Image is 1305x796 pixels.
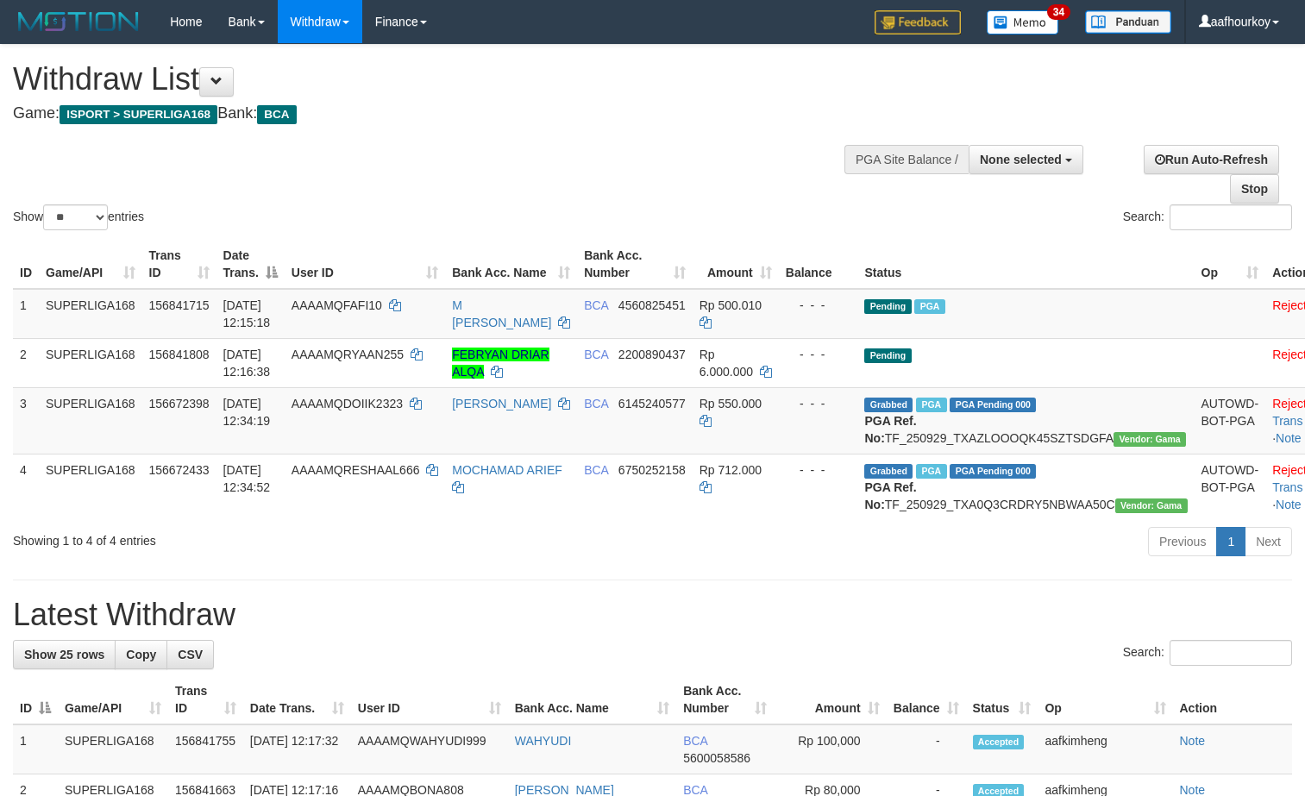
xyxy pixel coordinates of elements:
span: Marked by aafsoycanthlai [914,299,944,314]
span: CSV [178,648,203,661]
span: ISPORT > SUPERLIGA168 [60,105,217,124]
th: Op: activate to sort column ascending [1195,240,1266,289]
input: Search: [1170,204,1292,230]
span: Copy 2200890437 to clipboard [618,348,686,361]
a: Stop [1230,174,1279,204]
span: Vendor URL: https://trx31.1velocity.biz [1114,432,1186,447]
th: ID: activate to sort column descending [13,675,58,724]
a: Copy [115,640,167,669]
td: AUTOWD-BOT-PGA [1195,387,1266,454]
div: - - - [786,395,851,412]
th: Status [857,240,1194,289]
td: TF_250929_TXAZLOOOQK45SZTSDGFA [857,387,1194,454]
th: Op: activate to sort column ascending [1038,675,1172,724]
th: Bank Acc. Name: activate to sort column ascending [445,240,577,289]
span: [DATE] 12:16:38 [223,348,271,379]
span: AAAAMQRESHAAL666 [292,463,420,477]
a: FEBRYAN DRIAR ALQA [452,348,549,379]
th: Balance [779,240,858,289]
td: 1 [13,724,58,774]
th: Amount: activate to sort column ascending [693,240,779,289]
a: Note [1276,431,1302,445]
span: Copy 6145240577 to clipboard [618,397,686,411]
h4: Game: Bank: [13,105,853,122]
th: Trans ID: activate to sort column ascending [142,240,216,289]
span: 156672398 [149,397,210,411]
span: Vendor URL: https://trx31.1velocity.biz [1115,498,1188,513]
input: Search: [1170,640,1292,666]
span: Marked by aafsoycanthlai [916,398,946,412]
span: Rp 712.000 [700,463,762,477]
th: Status: activate to sort column ascending [966,675,1038,724]
td: 4 [13,454,39,520]
label: Search: [1123,640,1292,666]
span: PGA Pending [950,398,1036,412]
span: Copy 6750252158 to clipboard [618,463,686,477]
td: 3 [13,387,39,454]
span: Copy [126,648,156,661]
a: WAHYUDI [515,734,572,748]
img: MOTION_logo.png [13,9,144,34]
th: Action [1173,675,1293,724]
td: - [887,724,966,774]
td: TF_250929_TXA0Q3CRDRY5NBWAA50C [857,454,1194,520]
div: - - - [786,346,851,363]
h1: Latest Withdraw [13,598,1292,632]
b: PGA Ref. No: [864,480,916,511]
span: BCA [257,105,296,124]
span: Rp 500.010 [700,298,762,312]
span: 34 [1047,4,1070,20]
td: 2 [13,338,39,387]
span: AAAAMQFAFI10 [292,298,382,312]
span: Copy 5600058586 to clipboard [683,751,750,765]
span: Show 25 rows [24,648,104,661]
span: BCA [584,348,608,361]
th: ID [13,240,39,289]
td: SUPERLIGA168 [58,724,168,774]
span: 156841715 [149,298,210,312]
a: Show 25 rows [13,640,116,669]
span: BCA [683,734,707,748]
th: Bank Acc. Number: activate to sort column ascending [577,240,693,289]
img: Button%20Memo.svg [987,10,1059,34]
span: 156672433 [149,463,210,477]
span: [DATE] 12:34:52 [223,463,271,494]
td: AUTOWD-BOT-PGA [1195,454,1266,520]
th: Bank Acc. Name: activate to sort column ascending [508,675,676,724]
img: Feedback.jpg [875,10,961,34]
a: Note [1180,734,1206,748]
span: Copy 4560825451 to clipboard [618,298,686,312]
td: SUPERLIGA168 [39,454,142,520]
span: None selected [980,153,1062,166]
th: Date Trans.: activate to sort column ascending [243,675,351,724]
th: Game/API: activate to sort column ascending [39,240,142,289]
a: M [PERSON_NAME] [452,298,551,329]
h1: Withdraw List [13,62,853,97]
span: Rp 550.000 [700,397,762,411]
span: [DATE] 12:15:18 [223,298,271,329]
b: PGA Ref. No: [864,414,916,445]
span: BCA [584,397,608,411]
td: SUPERLIGA168 [39,289,142,339]
span: Rp 6.000.000 [700,348,753,379]
span: Pending [864,299,911,314]
span: Accepted [973,735,1025,749]
th: Trans ID: activate to sort column ascending [168,675,243,724]
div: - - - [786,297,851,314]
span: [DATE] 12:34:19 [223,397,271,428]
th: User ID: activate to sort column ascending [285,240,445,289]
button: None selected [969,145,1083,174]
span: PGA Pending [950,464,1036,479]
td: AAAAMQWAHYUDI999 [351,724,508,774]
a: Note [1276,498,1302,511]
span: Marked by aafsoycanthlai [916,464,946,479]
select: Showentries [43,204,108,230]
a: Previous [1148,527,1217,556]
a: 1 [1216,527,1245,556]
span: BCA [584,463,608,477]
td: 1 [13,289,39,339]
th: Balance: activate to sort column ascending [887,675,966,724]
a: Run Auto-Refresh [1144,145,1279,174]
td: aafkimheng [1038,724,1172,774]
td: [DATE] 12:17:32 [243,724,351,774]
